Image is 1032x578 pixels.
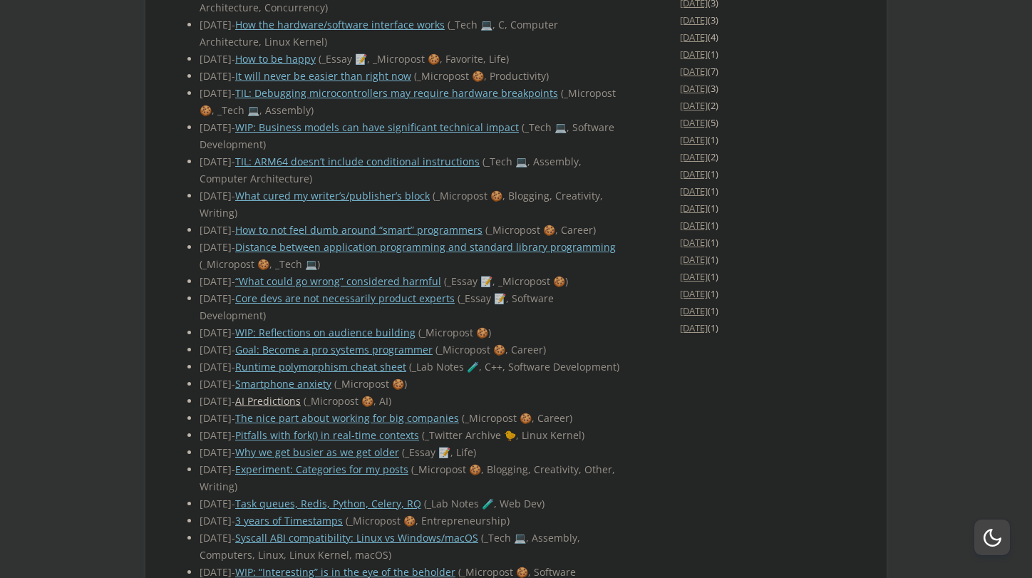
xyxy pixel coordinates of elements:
span: - [232,240,235,254]
li: (1) [680,131,858,148]
a: [DATE] [680,99,708,112]
a: TIL: Debugging microcontrollers may require hardware breakpoints [235,86,558,100]
span: _Essay 📝, Software Development [200,291,554,322]
span: _Micropost 🍪, Career [462,411,572,425]
a: [DATE] [680,133,708,146]
span: - [232,69,235,83]
a: [DATE] [680,304,708,317]
span: - [232,497,235,510]
span: [DATE] [200,18,235,31]
span: [DATE] [200,463,235,476]
span: - [232,86,235,100]
a: [DATE] [680,287,708,300]
span: ) [324,35,327,48]
a: [DATE] [680,219,708,232]
span: [DATE] [200,326,235,339]
span: ) [565,274,568,288]
li: (1) [680,302,858,319]
a: TIL: ARM64 doesn’t include conditional instructions [235,155,480,168]
span: - [232,291,235,305]
span: _Micropost 🍪, Career [485,223,596,237]
a: [DATE] [680,253,708,266]
span: [DATE] [200,223,235,237]
span: [DATE] [200,428,235,442]
li: (5) [680,114,858,131]
span: [DATE] [200,189,235,202]
a: How to not feel dumb around “smart” programmers [235,223,483,237]
a: WIP: Reflections on audience building [235,326,416,339]
a: It will never be easier than right now [235,69,411,83]
span: ( [334,377,337,391]
span: [DATE] [200,377,235,391]
li: (4) [680,29,858,46]
span: ( [458,291,460,305]
span: ( [319,52,321,66]
span: _Micropost 🍪, Productivity [414,69,549,83]
span: ) [488,326,491,339]
span: _Micropost 🍪, _Tech 💻 [200,257,320,271]
span: _Essay 📝, Life [402,445,476,459]
span: ( [444,274,447,288]
span: [DATE] [200,52,235,66]
span: ( [485,223,488,237]
li: (1) [680,251,858,268]
span: ( [448,18,450,31]
span: ) [582,428,584,442]
span: _Essay 📝, _Micropost 🍪, Favorite, Life [319,52,509,66]
span: ) [593,223,596,237]
a: How to be happy [235,52,316,66]
span: [DATE] [200,411,235,425]
span: ) [569,411,572,425]
span: _Micropost 🍪, Entrepreneurship [346,514,510,527]
a: How the hardware/software interface works [235,18,445,31]
span: ( [414,69,417,83]
span: [DATE] [200,360,235,373]
a: [DATE] [680,82,708,95]
span: [DATE] [200,497,235,510]
span: ( [561,86,564,100]
span: [DATE] [200,86,235,100]
a: Goal: Become a pro systems programmer [235,343,433,356]
span: [DATE] [200,69,235,83]
a: [DATE] [680,48,708,61]
span: - [232,463,235,476]
span: ) [543,343,546,356]
span: [DATE] [200,343,235,356]
span: ( [424,497,427,510]
a: Why we get busier as we get older [235,445,399,459]
span: ( [433,189,435,202]
span: ) [309,172,312,185]
span: ) [388,394,391,408]
span: ( [522,120,525,134]
a: [DATE] [680,321,708,334]
span: [DATE] [200,514,235,527]
li: (1) [680,200,858,217]
span: _Micropost 🍪, Career [435,343,546,356]
span: _Tech 💻, C, Computer Architecture, Linux Kernel [200,18,558,48]
a: Pitfalls with fork() in real-time contexts [235,428,419,442]
span: [DATE] [200,155,235,168]
span: _Lab Notes 🧪, Web Dev [424,497,545,510]
span: _Tech 💻, Assembly, Computer Architecture [200,155,582,185]
span: ( [409,360,412,373]
span: _Micropost 🍪, AI [304,394,391,408]
a: Distance between application programming and standard library programming [235,240,616,254]
span: ) [325,1,328,14]
span: [DATE] [200,274,235,288]
span: ( [346,514,349,527]
span: - [232,394,235,408]
a: [DATE] [680,65,708,78]
span: - [232,428,235,442]
span: - [232,120,235,134]
span: ) [263,309,266,322]
a: Task queues, Redis, Python, Celery, RQ [235,497,421,510]
span: ) [473,445,476,459]
a: [DATE] [680,31,708,43]
span: [DATE] [200,240,235,254]
li: (1) [680,319,858,336]
span: _Essay 📝, _Micropost 🍪 [444,274,568,288]
a: Smartphone anxiety [235,377,331,391]
a: [DATE] [680,116,708,129]
li: (1) [680,182,858,200]
span: ( [481,531,484,545]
